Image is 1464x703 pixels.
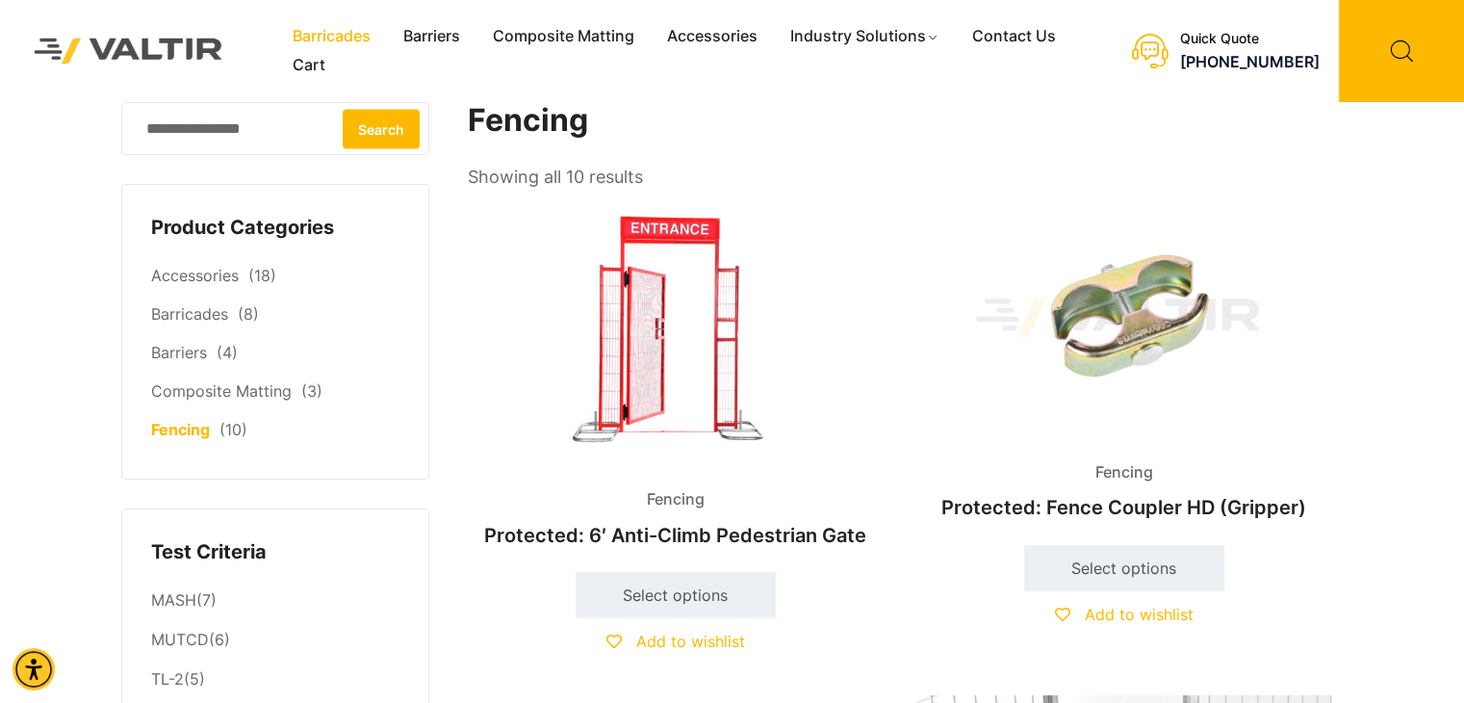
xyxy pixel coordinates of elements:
[219,420,247,439] span: (10)
[1055,605,1194,624] a: Add to wishlist
[343,109,420,148] button: Search
[151,590,196,610] a: MASH
[151,669,184,689] a: TL-2
[151,381,292,401] a: Composite Matting
[301,381,322,401] span: (3)
[916,486,1332,529] h2: Protected: Fence Coupler HD (Gripper)
[476,22,651,51] a: Composite Matting
[651,22,774,51] a: Accessories
[151,538,399,567] h4: Test Criteria
[151,266,239,285] a: Accessories
[151,661,399,700] li: (5)
[151,304,228,324] a: Barricades
[1180,52,1320,71] a: call (888) 496-3625
[121,102,429,155] input: Search for:
[468,193,884,470] img: Fencing
[1180,31,1320,47] div: Quick Quote
[151,581,399,620] li: (7)
[276,22,387,51] a: Barricades
[956,22,1072,51] a: Contact Us
[387,22,476,51] a: Barriers
[468,193,884,557] a: FencingProtected: 6′ Anti-Climb Pedestrian Gate
[238,304,259,324] span: (8)
[774,22,956,51] a: Industry Solutions
[276,51,342,80] a: Cart
[151,420,210,439] a: Fencing
[1024,545,1224,591] a: Select options for “Fence Coupler HD (Gripper)”
[606,632,745,651] a: Add to wishlist
[468,102,1334,140] h1: Fencing
[916,193,1332,442] img: Fencing
[151,621,399,661] li: (6)
[248,266,276,285] span: (18)
[916,193,1332,529] a: FencingProtected: Fence Coupler HD (Gripper)
[468,514,884,557] h2: Protected: 6′ Anti-Climb Pedestrian Gate
[151,343,207,362] a: Barriers
[151,214,399,243] h4: Product Categories
[14,18,243,83] img: Valtir Rentals
[576,572,776,618] a: Select options for “6' Anti-Climb Pedestrian Gate”
[217,343,238,362] span: (4)
[151,630,209,649] a: MUTCD
[1085,605,1194,624] span: Add to wishlist
[13,648,55,690] div: Accessibility Menu
[1081,458,1168,487] span: Fencing
[468,161,643,194] p: Showing all 10 results
[636,632,745,651] span: Add to wishlist
[632,485,719,514] span: Fencing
